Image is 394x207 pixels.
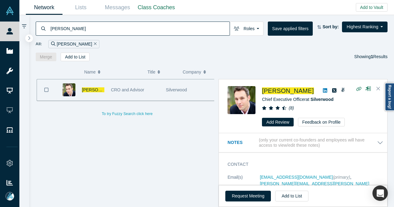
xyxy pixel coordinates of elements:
div: Showing [354,53,388,61]
button: Add to Vault [356,3,388,12]
button: Add to List [61,53,90,61]
a: Network [26,0,62,15]
span: (primary) [333,175,350,180]
input: Search by name, title, company, summary, expertise, investment criteria or topics of focus [50,21,230,36]
button: Bookmark [37,79,56,101]
a: [PERSON_NAME] [262,87,314,94]
dt: Email(s) [227,174,260,200]
button: Close [374,84,383,94]
a: [EMAIL_ADDRESS][DOMAIN_NAME] [260,175,333,180]
strong: 1 [371,54,373,59]
span: Company [183,66,201,78]
button: Title [147,66,176,78]
dd: , , [260,174,383,193]
i: ( 8 ) [289,105,294,110]
a: Lists [62,0,99,15]
span: Chief Executive Officer at [262,97,333,102]
span: All: [36,41,42,47]
button: Notes (only your current co-founders and employees will have access to view/edit these notes) [227,137,383,148]
a: Class Coaches [136,0,177,15]
a: [PERSON_NAME][EMAIL_ADDRESS][PERSON_NAME][DOMAIN_NAME] [260,181,369,193]
h3: Contact [227,161,375,168]
img: Alexander Shartsis's Profile Image [62,83,75,96]
span: Results [371,54,388,59]
a: Silverwood [311,97,334,102]
a: Report a bug! [385,83,394,111]
a: Messages [99,0,136,15]
strong: Sort by: [323,24,339,29]
button: Roles [230,22,263,36]
img: Alexander Shartsis's Profile Image [227,86,255,114]
span: Title [147,66,155,78]
span: Name [84,66,95,78]
button: Feedback on Profile [298,118,345,126]
button: Remove Filter [92,41,97,48]
button: Name [84,66,141,78]
img: Alchemist Vault Logo [6,6,14,15]
button: Add to List [275,191,308,201]
button: Company [183,66,212,78]
button: Save applied filters [268,22,313,36]
span: CRO and Advisor [111,87,144,92]
h3: Notes [227,139,258,146]
a: [PERSON_NAME] [82,87,117,92]
button: To try Fuzzy Search click here [98,110,157,118]
span: Silverwood [166,87,187,92]
button: Merge [36,53,57,61]
button: Request Meeting [225,191,271,201]
img: Mia Scott's Account [6,192,14,201]
p: (only your current co-founders and employees will have access to view/edit these notes) [259,137,377,148]
button: Add Review [262,118,294,126]
button: Highest Ranking [342,22,388,32]
div: [PERSON_NAME] [48,40,99,48]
